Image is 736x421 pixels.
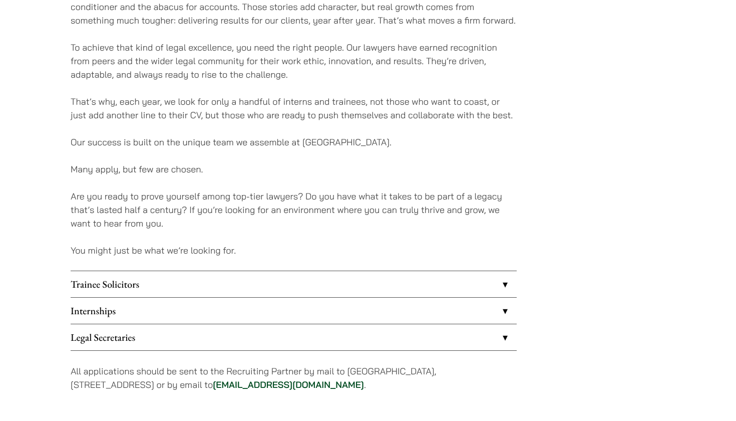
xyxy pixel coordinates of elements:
p: All applications should be sent to the Recruiting Partner by mail to [GEOGRAPHIC_DATA], [STREET_A... [71,364,517,391]
a: Internships [71,298,517,324]
a: Trainee Solicitors [71,271,517,297]
p: You might just be what we’re looking for. [71,244,517,257]
p: Our success is built on the unique team we assemble at [GEOGRAPHIC_DATA]. [71,135,517,149]
p: Are you ready to prove yourself among top-tier lawyers? Do you have what it takes to be part of a... [71,189,517,230]
p: To achieve that kind of legal excellence, you need the right people. Our lawyers have earned reco... [71,41,517,81]
a: [EMAIL_ADDRESS][DOMAIN_NAME] [213,379,364,390]
a: Legal Secretaries [71,324,517,350]
p: Many apply, but few are chosen. [71,162,517,176]
p: That’s why, each year, we look for only a handful of interns and trainees, not those who want to ... [71,95,517,122]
